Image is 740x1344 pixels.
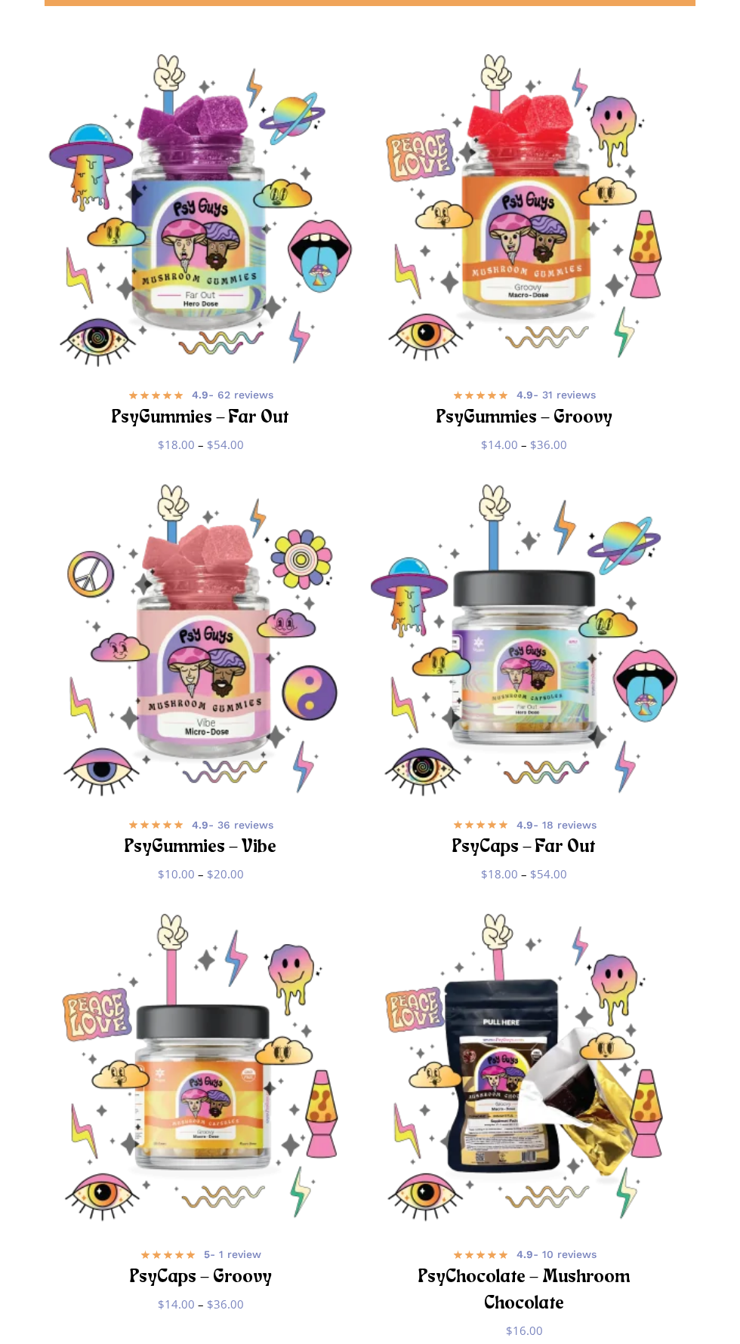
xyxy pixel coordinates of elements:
[45,914,357,1226] img: Psychedelic mushroom capsules with colorful retro design.
[158,437,195,452] bdi: 18.00
[158,1296,195,1312] bdi: 14.00
[158,437,165,452] span: $
[158,866,195,881] bdi: 10.00
[45,914,357,1226] a: PsyCaps - Groovy
[368,484,680,797] img: Psychedelic mushroom capsules with colorful illustrations.
[368,914,680,1226] a: PsyChocolate - Mushroom Chocolate
[387,815,661,855] a: 4.9- 18 reviews PsyCaps – Far Out
[516,389,533,401] b: 4.9
[192,817,273,832] span: - 36 reviews
[387,1264,661,1318] h2: PsyChocolate – Mushroom Chocolate
[207,866,214,881] span: $
[45,484,357,797] img: Psychedelic mushroom gummies with vibrant icons and symbols.
[516,1247,597,1262] span: - 10 reviews
[207,1296,244,1312] bdi: 36.00
[516,387,596,402] span: - 31 reviews
[198,437,204,452] span: –
[530,866,567,881] bdi: 54.00
[198,1296,204,1312] span: –
[207,866,244,881] bdi: 20.00
[63,1264,338,1292] h2: PsyCaps – Groovy
[516,819,533,831] b: 4.9
[481,866,518,881] bdi: 18.00
[387,1245,661,1312] a: 4.9- 10 reviews PsyChocolate – Mushroom Chocolate
[63,386,338,426] a: 4.9- 62 reviews PsyGummies – Far Out
[45,54,357,367] img: Psychedelic mushroom gummies in a colorful jar.
[45,54,357,367] a: PsyGummies - Far Out
[368,914,680,1226] img: Psy Guys mushroom chocolate packaging with psychedelic designs.
[530,437,567,452] bdi: 36.00
[192,819,208,831] b: 4.9
[521,866,527,881] span: –
[192,389,208,401] b: 4.9
[506,1323,543,1338] bdi: 16.00
[506,1323,513,1338] span: $
[516,1248,533,1260] b: 4.9
[387,834,661,862] h2: PsyCaps – Far Out
[207,437,244,452] bdi: 54.00
[521,437,527,452] span: –
[516,817,597,832] span: - 18 reviews
[192,387,273,402] span: - 62 reviews
[368,54,680,367] a: PsyGummies - Groovy
[204,1248,210,1260] b: 5
[368,54,680,367] img: Psychedelic mushroom gummies jar with colorful designs.
[63,815,338,855] a: 4.9- 36 reviews PsyGummies – Vibe
[63,834,338,862] h2: PsyGummies – Vibe
[158,1296,165,1312] span: $
[481,866,488,881] span: $
[63,404,338,432] h2: PsyGummies – Far Out
[204,1247,261,1262] span: - 1 review
[63,1245,338,1285] a: 5- 1 review PsyCaps – Groovy
[387,386,661,426] a: 4.9- 31 reviews PsyGummies – Groovy
[207,437,214,452] span: $
[530,437,537,452] span: $
[207,1296,214,1312] span: $
[481,437,488,452] span: $
[368,484,680,797] a: PsyCaps - Far Out
[481,437,518,452] bdi: 14.00
[198,866,204,881] span: –
[158,866,165,881] span: $
[530,866,537,881] span: $
[387,404,661,432] h2: PsyGummies – Groovy
[45,484,357,797] a: PsyGummies - Vibe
